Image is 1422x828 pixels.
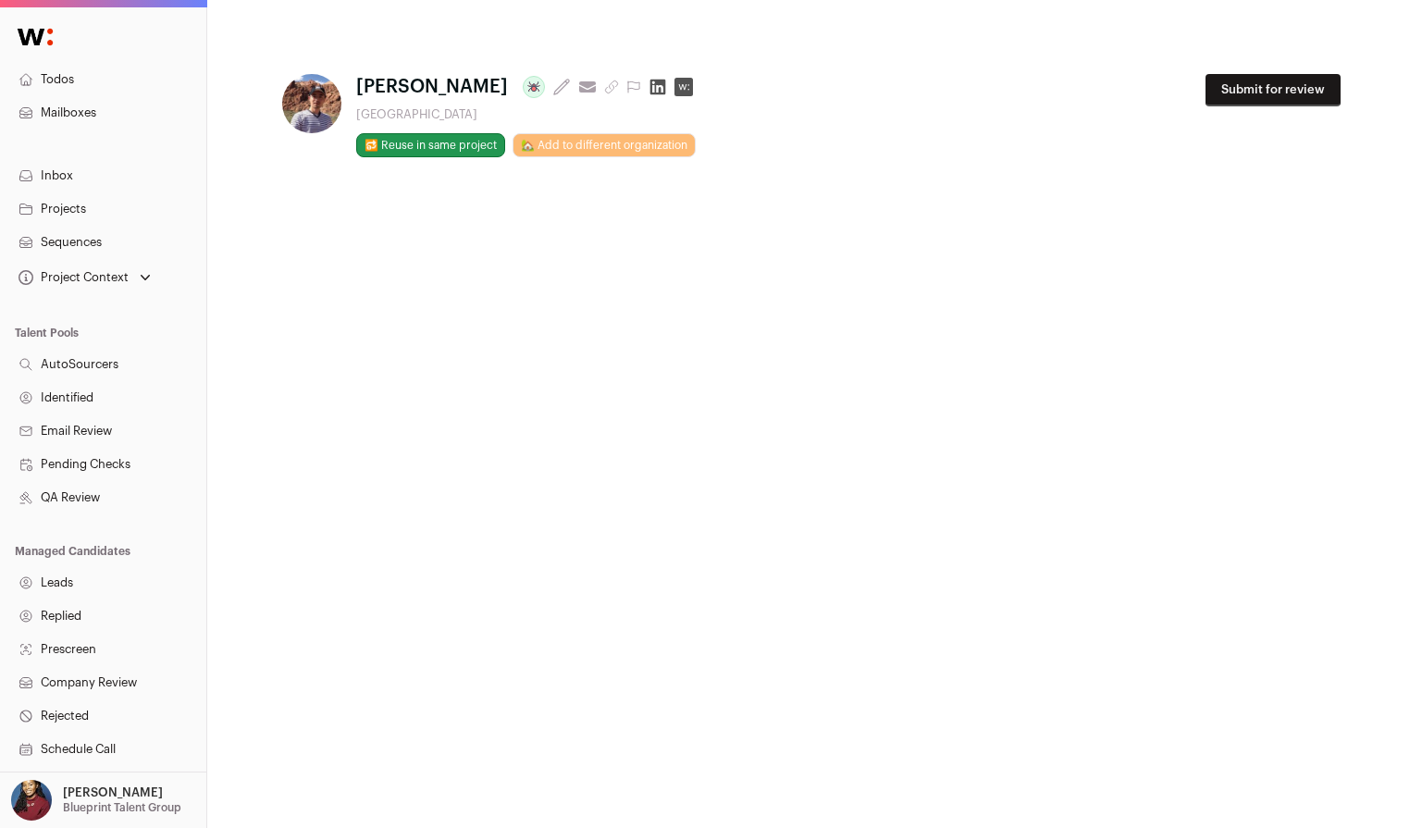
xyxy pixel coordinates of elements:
button: Open dropdown [7,780,185,821]
span: [PERSON_NAME] [356,74,508,100]
button: 🔂 Reuse in same project [356,133,505,157]
p: [PERSON_NAME] [63,785,163,800]
button: Open dropdown [15,265,155,290]
div: Project Context [15,270,129,285]
img: 10010497-medium_jpg [11,780,52,821]
img: Wellfound [7,19,63,56]
a: 🏡 Add to different organization [513,133,696,157]
div: [GEOGRAPHIC_DATA] [356,107,700,122]
button: Submit for review [1206,74,1341,106]
img: ac67d8dcb35f9083cc44d93e554179641270fa2edfed4c16e7bd604e4c27c394 [282,74,341,133]
p: Blueprint Talent Group [63,800,181,815]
